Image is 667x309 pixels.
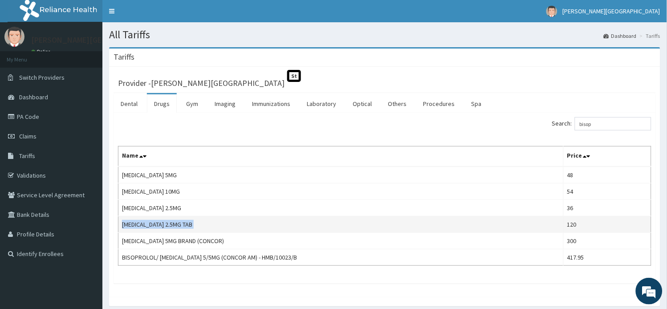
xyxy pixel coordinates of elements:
[16,45,36,67] img: d_794563401_company_1708531726252_794563401
[300,94,343,113] a: Laboratory
[575,117,651,130] input: Search:
[552,117,651,130] label: Search:
[287,70,301,82] span: St
[118,233,564,249] td: [MEDICAL_DATA] 5MG BRAND (CONCOR)
[146,4,167,26] div: Minimize live chat window
[179,94,205,113] a: Gym
[563,167,651,183] td: 48
[346,94,379,113] a: Optical
[563,7,660,15] span: [PERSON_NAME][GEOGRAPHIC_DATA]
[563,216,651,233] td: 120
[52,96,123,186] span: We're online!
[604,32,637,40] a: Dashboard
[245,94,297,113] a: Immunizations
[4,211,170,242] textarea: Type your message and hit 'Enter'
[109,29,660,41] h1: All Tariffs
[563,183,651,200] td: 54
[114,94,145,113] a: Dental
[416,94,462,113] a: Procedures
[46,50,150,61] div: Chat with us now
[638,32,660,40] li: Tariffs
[118,183,564,200] td: [MEDICAL_DATA] 10MG
[563,146,651,167] th: Price
[19,152,35,160] span: Tariffs
[19,73,65,81] span: Switch Providers
[118,79,285,87] h3: Provider - [PERSON_NAME][GEOGRAPHIC_DATA]
[207,94,243,113] a: Imaging
[118,216,564,233] td: [MEDICAL_DATA] 2.5MG TAB
[118,146,564,167] th: Name
[31,36,163,44] p: [PERSON_NAME][GEOGRAPHIC_DATA]
[31,49,53,55] a: Online
[118,249,564,266] td: BISOPROLOL/ [MEDICAL_DATA] 5/5MG (CONCOR AM) - HMB/10023/B
[464,94,489,113] a: Spa
[563,249,651,266] td: 417.95
[546,6,557,17] img: User Image
[4,27,24,47] img: User Image
[563,200,651,216] td: 36
[114,53,134,61] h3: Tariffs
[381,94,414,113] a: Others
[19,93,48,101] span: Dashboard
[19,132,37,140] span: Claims
[118,167,564,183] td: [MEDICAL_DATA] 5MG
[118,200,564,216] td: [MEDICAL_DATA] 2.5MG
[563,233,651,249] td: 300
[147,94,177,113] a: Drugs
